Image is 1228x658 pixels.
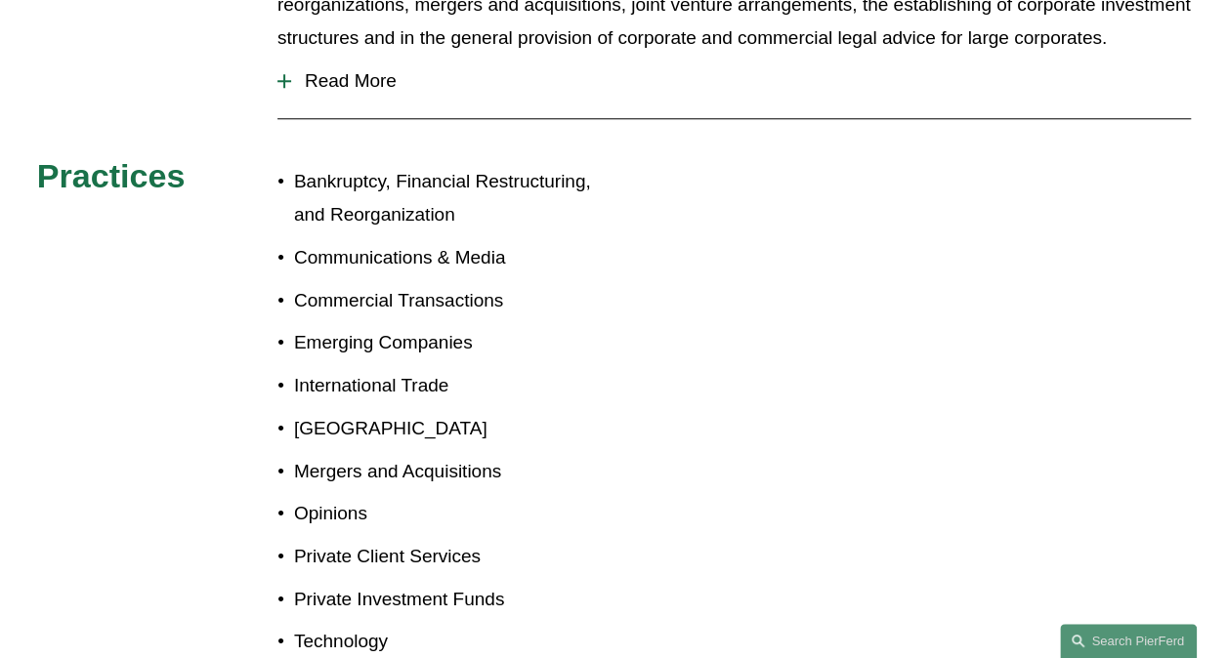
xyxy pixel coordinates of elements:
[294,625,614,658] p: Technology
[294,241,614,274] p: Communications & Media
[294,412,614,445] p: [GEOGRAPHIC_DATA]
[37,157,186,194] span: Practices
[294,284,614,317] p: Commercial Transactions
[294,583,614,616] p: Private Investment Funds
[291,70,1191,92] span: Read More
[294,497,614,530] p: Opinions
[294,455,614,488] p: Mergers and Acquisitions
[294,165,614,231] p: Bankruptcy, Financial Restructuring, and Reorganization
[294,540,614,573] p: Private Client Services
[277,56,1191,106] button: Read More
[1060,624,1197,658] a: Search this site
[294,369,614,402] p: International Trade
[294,326,614,359] p: Emerging Companies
